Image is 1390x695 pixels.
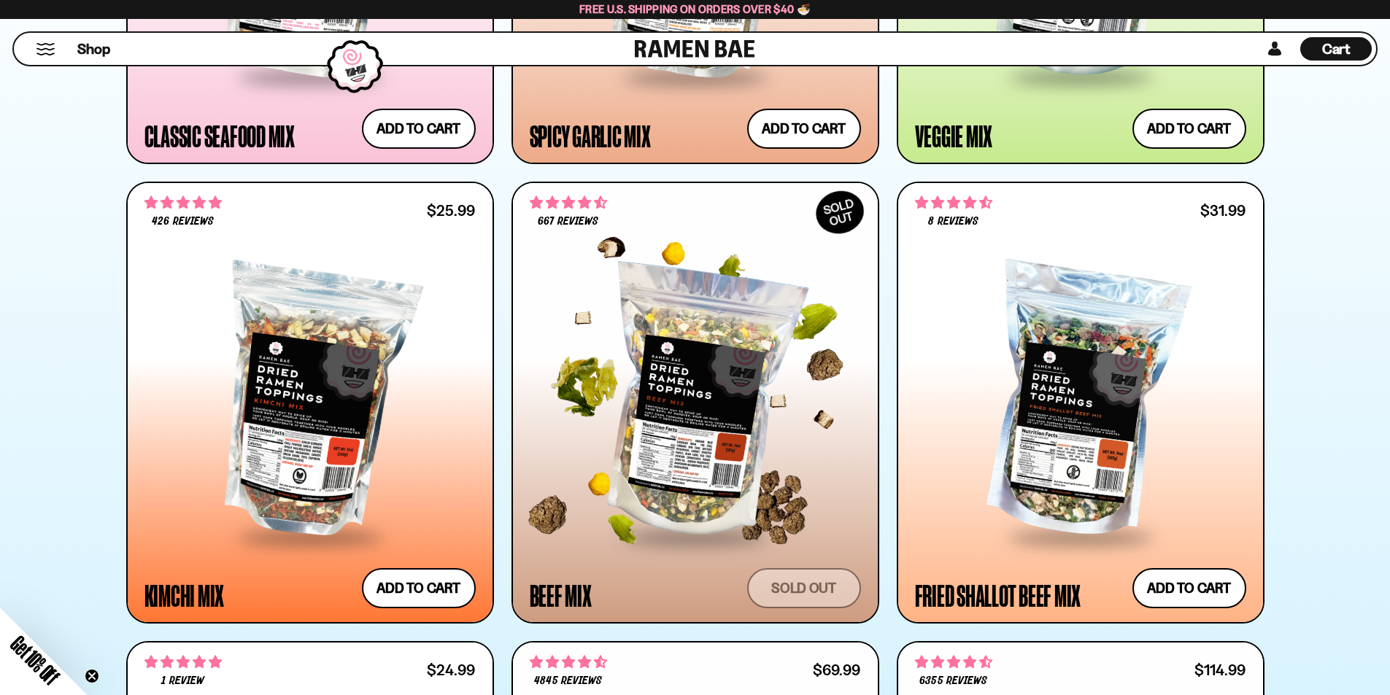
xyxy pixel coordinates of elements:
[144,123,295,149] div: Classic Seafood Mix
[919,675,986,687] span: 6355 reviews
[7,632,63,688] span: Get 10% Off
[85,669,99,683] button: Close teaser
[1194,663,1246,677] div: $114.99
[427,203,475,217] div: $25.99
[511,182,879,624] a: SOLDOUT 4.64 stars 667 reviews Beef Mix Sold out
[362,568,476,608] button: Add to cart
[897,182,1264,624] a: 4.62 stars 8 reviews $31.99 Fried Shallot Beef Mix Add to cart
[813,663,860,677] div: $69.99
[530,582,592,608] div: Beef Mix
[808,183,871,241] div: SOLD OUT
[579,2,811,16] span: Free U.S. Shipping on Orders over $40 🍜
[1200,203,1246,217] div: $31.99
[534,675,601,687] span: 4845 reviews
[915,582,1081,608] div: Fried Shallot Beef Mix
[362,109,476,149] button: Add to cart
[915,653,992,672] span: 4.63 stars
[1300,33,1372,65] a: Cart
[530,123,651,149] div: Spicy Garlic Mix
[530,193,607,212] span: 4.64 stars
[1132,568,1246,608] button: Add to cart
[77,37,110,61] a: Shop
[928,216,978,228] span: 8 reviews
[1132,109,1246,149] button: Add to cart
[915,193,992,212] span: 4.62 stars
[530,653,607,672] span: 4.71 stars
[915,123,993,149] div: Veggie Mix
[77,39,110,59] span: Shop
[427,663,475,677] div: $24.99
[36,43,55,55] button: Mobile Menu Trigger
[538,216,598,228] span: 667 reviews
[747,109,861,149] button: Add to cart
[144,193,222,212] span: 4.76 stars
[161,675,204,687] span: 1 review
[144,653,222,672] span: 5.00 stars
[144,582,225,608] div: Kimchi Mix
[126,182,494,624] a: 4.76 stars 426 reviews $25.99 Kimchi Mix Add to cart
[1322,40,1351,58] span: Cart
[152,216,213,228] span: 426 reviews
